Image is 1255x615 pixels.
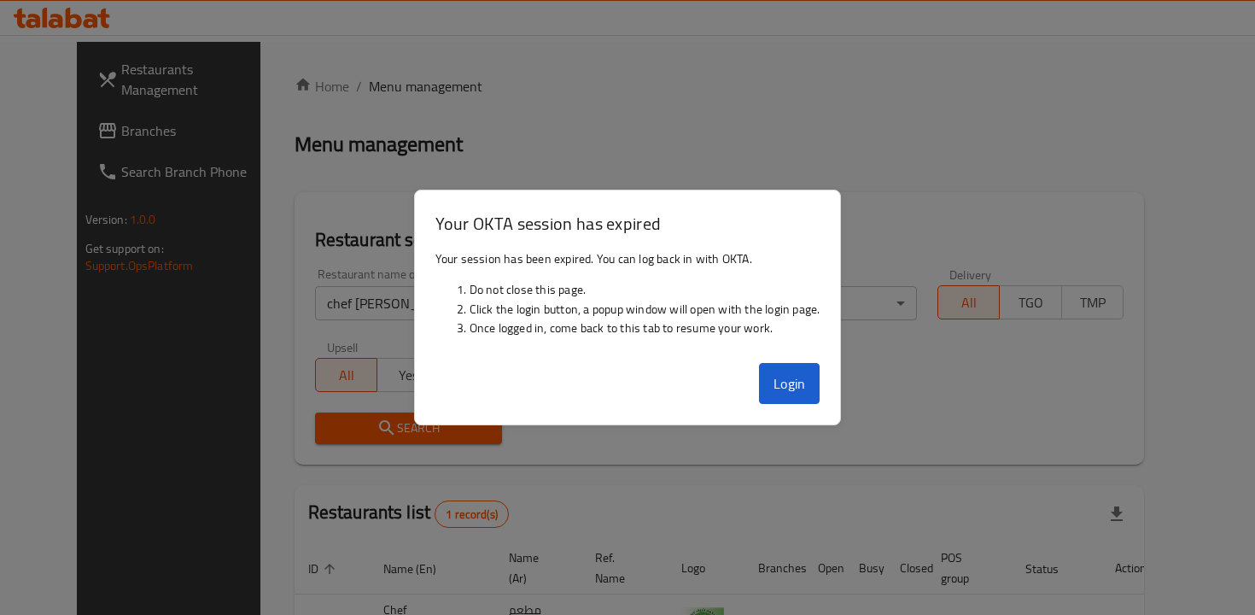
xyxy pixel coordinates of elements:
button: Login [759,363,820,404]
li: Click the login button, a popup window will open with the login page. [470,300,820,319]
li: Once logged in, come back to this tab to resume your work. [470,319,820,337]
h3: Your OKTA session has expired [435,211,820,236]
li: Do not close this page. [470,280,820,299]
div: Your session has been expired. You can log back in with OKTA. [415,243,841,357]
